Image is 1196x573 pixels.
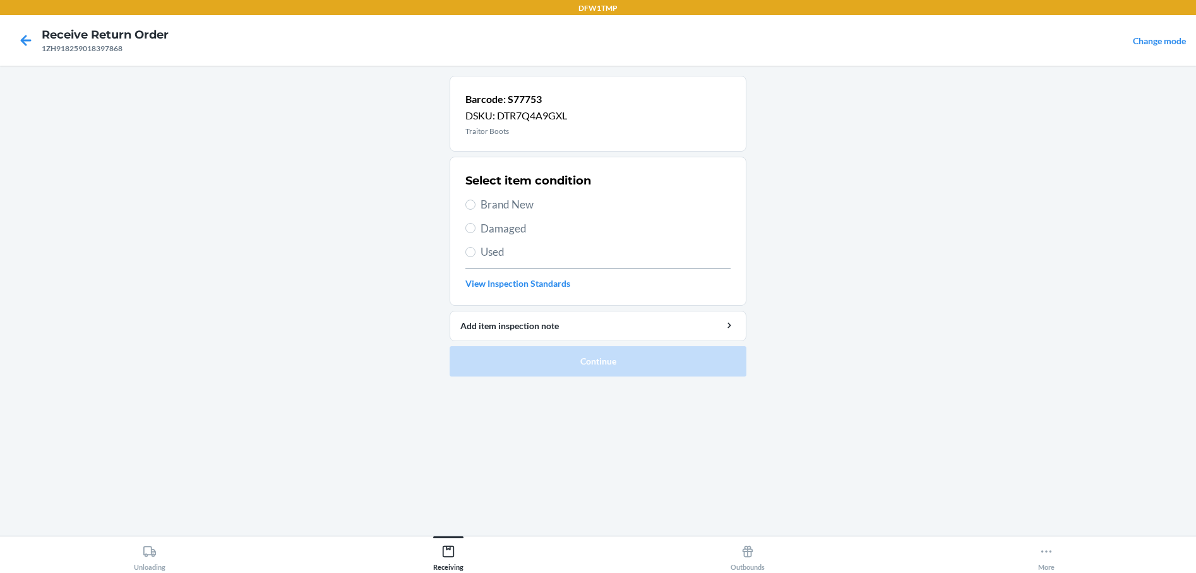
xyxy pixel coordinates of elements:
div: More [1038,540,1055,571]
button: Outbounds [598,536,897,571]
span: Damaged [481,220,731,237]
div: Add item inspection note [460,319,736,332]
input: Damaged [465,223,475,233]
div: Outbounds [731,540,765,571]
div: Receiving [433,540,463,571]
a: Change mode [1133,35,1186,46]
a: View Inspection Standards [465,277,731,290]
p: Traitor Boots [465,126,567,137]
div: 1ZH918259018397868 [42,43,169,54]
p: DFW1TMP [578,3,618,14]
button: Add item inspection note [450,311,746,341]
p: DSKU: DTR7Q4A9GXL [465,108,567,123]
button: Continue [450,346,746,377]
input: Brand New [465,200,475,210]
p: Barcode: S77753 [465,92,567,107]
div: Unloading [134,540,165,571]
span: Used [481,244,731,260]
input: Used [465,247,475,257]
h4: Receive Return Order [42,27,169,43]
button: Receiving [299,536,599,571]
span: Brand New [481,196,731,213]
h2: Select item condition [465,172,591,189]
